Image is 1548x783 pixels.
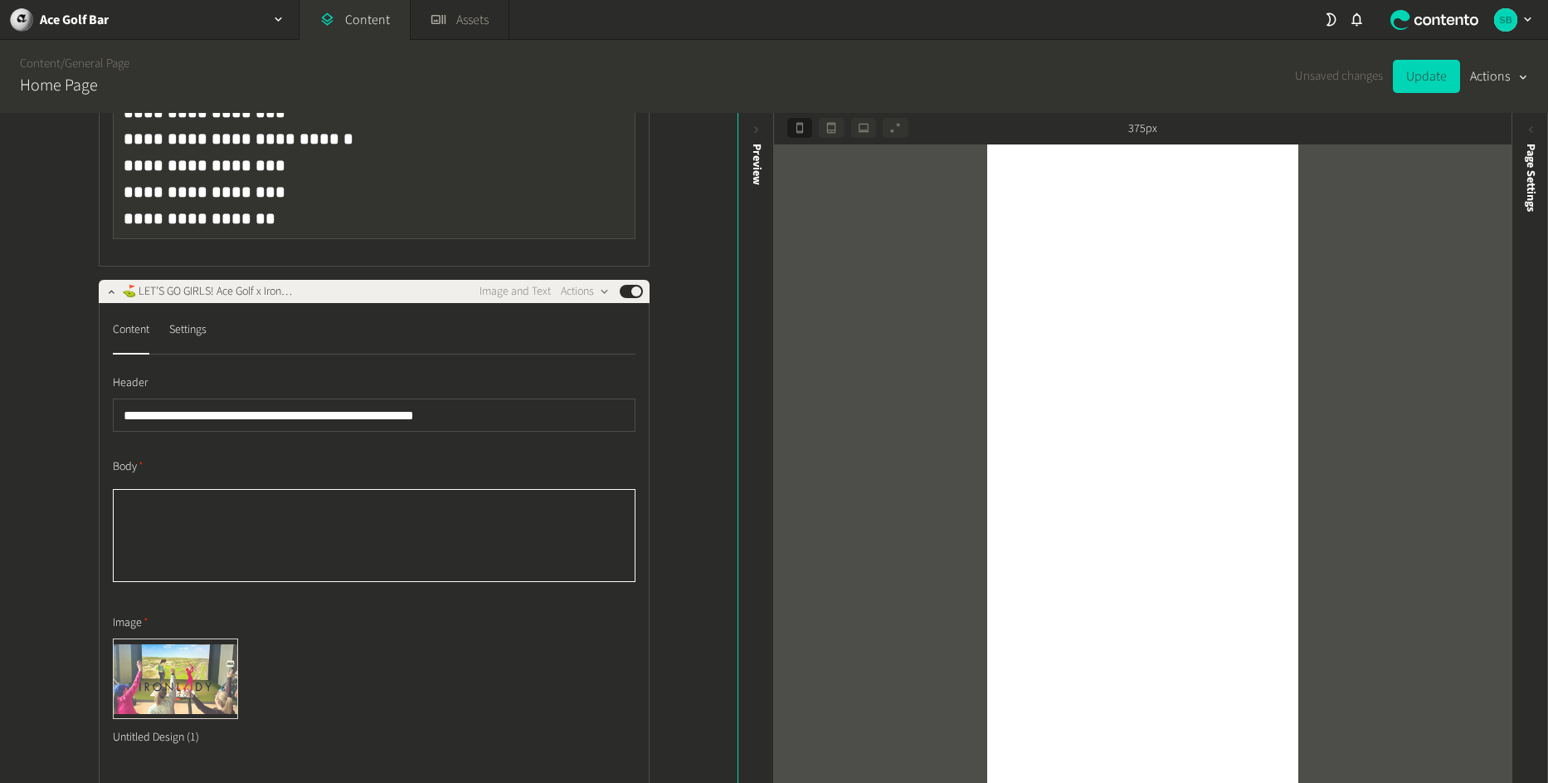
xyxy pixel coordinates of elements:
a: Content [20,55,61,72]
button: Actions [1470,60,1528,93]
span: Header [113,374,148,392]
span: ⛳️ LET’S GO GIRLS! Ace Golf x Iron Lady Golf Monday League [122,283,382,301]
a: General Page [65,55,129,72]
h2: Home Page [20,73,98,98]
div: Content [113,316,149,343]
img: Untitled Design (1) [114,639,238,718]
button: Update [1393,60,1460,93]
span: Image and Text [479,283,551,301]
img: Ace Golf Bar [10,8,33,32]
button: Actions [561,281,610,301]
span: Image [113,614,148,632]
span: Page Settings [1522,144,1540,212]
img: Sabrina Benoit [1494,8,1517,32]
span: 375px [1128,120,1157,138]
span: Body [113,458,144,476]
span: / [61,55,65,72]
div: Untitled Design (1) [113,719,239,756]
div: Preview [748,144,766,185]
div: Settings [169,316,207,343]
span: Unsaved changes [1295,67,1383,86]
h2: Ace Golf Bar [40,10,109,30]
